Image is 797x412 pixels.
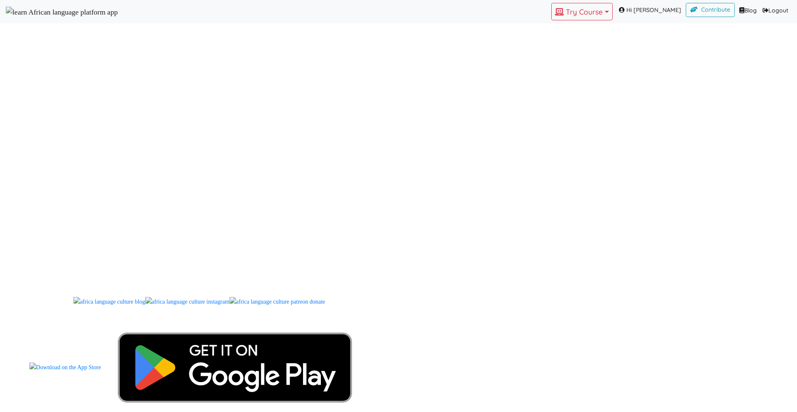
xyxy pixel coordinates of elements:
img: africa language culture patreon donate [230,297,325,307]
button: Try Course [551,3,613,20]
a: Contribute [686,3,735,17]
img: learn African language platform app [6,7,118,17]
img: africa language culture instagram [145,297,230,307]
img: Download on the App Store [29,363,101,373]
a: Logout [760,3,791,19]
a: Blog [735,3,760,19]
img: africa language culture blog [73,297,145,307]
span: Hi [PERSON_NAME] [613,3,686,17]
